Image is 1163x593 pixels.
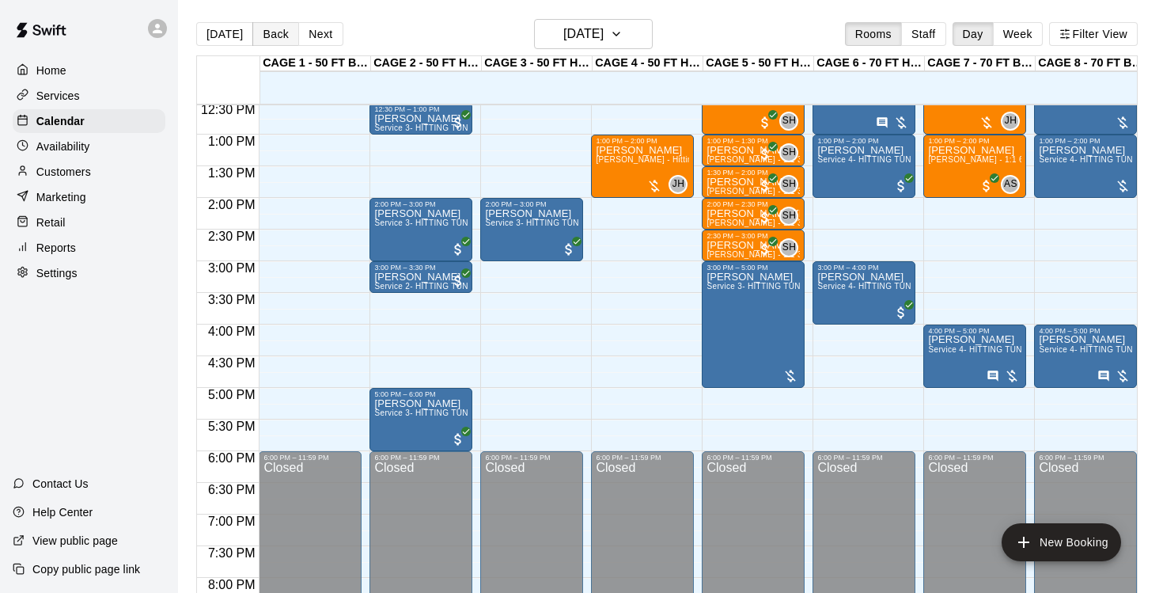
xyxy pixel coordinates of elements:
[707,137,800,145] div: 1:00 PM – 1:30 PM
[36,139,90,154] p: Availability
[813,135,915,198] div: 1:00 PM – 2:00 PM: Natasha Tarwater
[204,420,259,433] span: 5:30 PM
[485,219,682,227] span: Service 3- HITTING TUNNEL RENTAL - 50ft Softball
[36,63,66,78] p: Home
[450,273,466,289] span: All customers have paid
[814,56,925,71] div: CAGE 6 - 70 FT HIT TRAX
[204,388,259,401] span: 5:00 PM
[204,198,259,211] span: 2:00 PM
[757,146,773,162] span: All customers have paid
[591,135,694,198] div: 1:00 PM – 2:00 PM: John Havird - Hitting 60min 1:1 instruction
[298,22,343,46] button: Next
[13,261,165,285] a: Settings
[485,200,578,208] div: 2:00 PM – 3:00 PM
[204,261,259,275] span: 3:00 PM
[374,390,468,398] div: 5:00 PM – 6:00 PM
[672,177,684,192] span: JH
[204,451,259,465] span: 6:00 PM
[782,177,796,192] span: SH
[876,116,888,129] svg: Has notes
[1001,175,1020,194] div: Anthony Slama
[204,483,259,496] span: 6:30 PM
[707,155,926,164] span: [PERSON_NAME] - 1:1 30 min Baseball Hitting instruction
[369,198,472,261] div: 2:00 PM – 3:00 PM: Tatum Donofrio
[369,388,472,451] div: 5:00 PM – 6:00 PM: Ryan Sidebottom
[893,305,909,321] span: All customers have paid
[204,166,259,180] span: 1:30 PM
[36,189,86,205] p: Marketing
[707,264,800,272] div: 3:00 PM – 5:00 PM
[707,219,926,227] span: [PERSON_NAME] - 1:1 30 min Baseball Hitting instruction
[596,155,778,164] span: [PERSON_NAME] - Hitting 60min 1:1 instruction
[1007,112,1020,131] span: John Havird
[779,112,798,131] div: Scott Hairston
[32,561,140,577] p: Copy public page link
[786,143,798,162] span: Scott Hairston
[482,56,593,71] div: CAGE 3 - 50 FT HYBRID BB/SB
[1049,22,1138,46] button: Filter View
[817,137,911,145] div: 1:00 PM – 2:00 PM
[1002,523,1121,561] button: add
[36,265,78,281] p: Settings
[1034,135,1137,198] div: 1:00 PM – 2:00 PM: Service 4- HITTING TUNNEL RENTAL - 70ft Baseball
[817,155,1018,164] span: Service 4- HITTING TUNNEL RENTAL - 70ft Baseball
[925,56,1036,71] div: CAGE 7 - 70 FT BB (w/ pitching mound)
[1039,327,1132,335] div: 4:00 PM – 5:00 PM
[13,211,165,234] a: Retail
[563,23,604,45] h6: [DATE]
[707,200,800,208] div: 2:00 PM – 2:30 PM
[13,59,165,82] div: Home
[707,187,926,196] span: [PERSON_NAME] - 1:1 30 min Baseball Hitting instruction
[782,208,796,224] span: SH
[702,135,805,166] div: 1:00 PM – 1:30 PM: Devin Leo
[993,22,1043,46] button: Week
[374,105,468,113] div: 12:30 PM – 1:00 PM
[204,293,259,306] span: 3:30 PM
[928,137,1021,145] div: 1:00 PM – 2:00 PM
[36,164,91,180] p: Customers
[953,22,994,46] button: Day
[534,19,653,49] button: [DATE]
[757,178,773,194] span: All customers have paid
[1001,112,1020,131] div: John Havird
[817,454,911,462] div: 6:00 PM – 11:59 PM
[779,143,798,162] div: Scott Hairston
[757,115,773,131] span: All customers have paid
[707,454,800,462] div: 6:00 PM – 11:59 PM
[928,155,1106,164] span: [PERSON_NAME] - 1:1 60 min Pitching Lesson
[204,356,259,370] span: 4:30 PM
[675,175,688,194] span: John Havird
[702,230,805,261] div: 2:30 PM – 3:00 PM: Zane Weisman
[786,207,798,226] span: Scott Hairston
[204,546,259,560] span: 7:30 PM
[374,264,468,272] div: 3:00 PM – 3:30 PM
[782,113,796,129] span: SH
[450,431,466,447] span: All customers have paid
[13,236,165,260] a: Reports
[32,533,118,549] p: View public page
[786,112,798,131] span: Scott Hairston
[1097,370,1110,382] svg: Has notes
[928,327,1021,335] div: 4:00 PM – 5:00 PM
[1036,56,1146,71] div: CAGE 8 - 70 FT BB (w/ pitching mound)
[371,56,482,71] div: CAGE 2 - 50 FT HYBRID BB/SB
[369,103,472,135] div: 12:30 PM – 1:00 PM: Gonzalo Restrepo
[786,175,798,194] span: Scott Hairston
[36,113,85,129] p: Calendar
[1039,454,1132,462] div: 6:00 PM – 11:59 PM
[1034,325,1137,388] div: 4:00 PM – 5:00 PM: Service 4- HITTING TUNNEL RENTAL - 70ft Baseball
[485,454,578,462] div: 6:00 PM – 11:59 PM
[374,409,571,417] span: Service 3- HITTING TUNNEL RENTAL - 50ft Softball
[36,240,76,256] p: Reports
[702,261,805,388] div: 3:00 PM – 5:00 PM: Service 3- HITTING TUNNEL RENTAL - 50ft Softball
[13,160,165,184] a: Customers
[928,345,1129,354] span: Service 4- HITTING TUNNEL RENTAL - 70ft Baseball
[13,84,165,108] div: Services
[204,135,259,148] span: 1:00 PM
[374,124,571,132] span: Service 3- HITTING TUNNEL RENTAL - 50ft Softball
[593,56,703,71] div: CAGE 4 - 50 FT HYBRID BB/SB
[779,207,798,226] div: Scott Hairston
